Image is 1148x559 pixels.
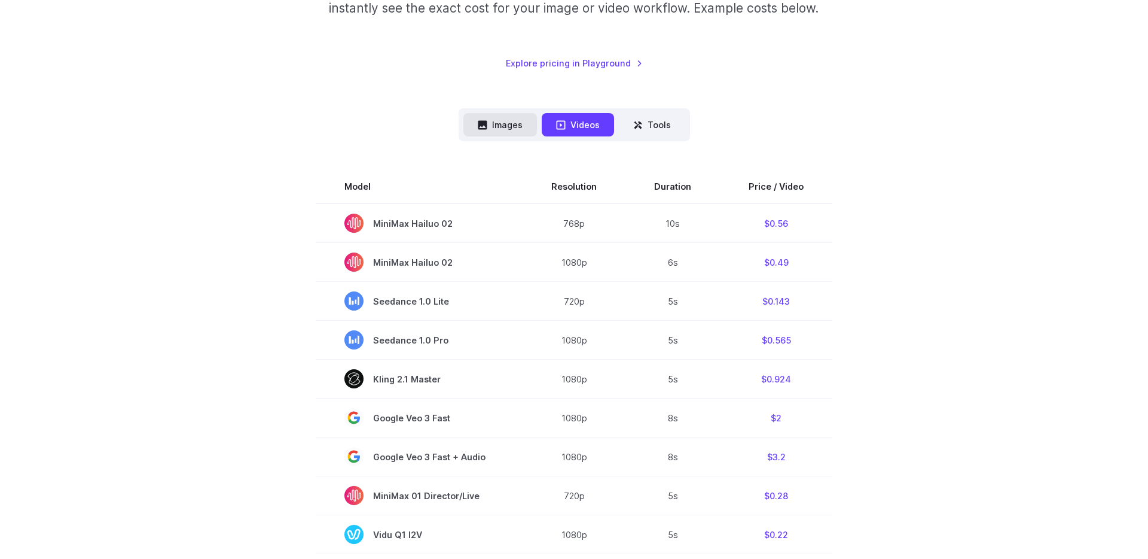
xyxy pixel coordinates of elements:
[523,438,625,476] td: 1080p
[720,321,832,360] td: $0.565
[463,113,537,136] button: Images
[720,203,832,243] td: $0.56
[506,56,643,70] a: Explore pricing in Playground
[523,476,625,515] td: 720p
[344,253,494,272] span: MiniMax Hailuo 02
[625,438,720,476] td: 8s
[625,170,720,203] th: Duration
[344,525,494,544] span: Vidu Q1 I2V
[523,360,625,399] td: 1080p
[625,360,720,399] td: 5s
[720,170,832,203] th: Price / Video
[523,282,625,321] td: 720p
[542,113,614,136] button: Videos
[344,291,494,311] span: Seedance 1.0 Lite
[625,243,720,282] td: 6s
[720,360,832,399] td: $0.924
[720,515,832,554] td: $0.22
[523,515,625,554] td: 1080p
[523,321,625,360] td: 1080p
[625,515,720,554] td: 5s
[720,438,832,476] td: $3.2
[523,170,625,203] th: Resolution
[344,447,494,466] span: Google Veo 3 Fast + Audio
[720,476,832,515] td: $0.28
[523,243,625,282] td: 1080p
[523,399,625,438] td: 1080p
[316,170,523,203] th: Model
[344,369,494,388] span: Kling 2.1 Master
[619,113,685,136] button: Tools
[344,408,494,427] span: Google Veo 3 Fast
[523,203,625,243] td: 768p
[344,214,494,233] span: MiniMax Hailuo 02
[720,399,832,438] td: $2
[344,486,494,505] span: MiniMax 01 Director/Live
[344,330,494,350] span: Seedance 1.0 Pro
[720,282,832,321] td: $0.143
[720,243,832,282] td: $0.49
[625,399,720,438] td: 8s
[625,282,720,321] td: 5s
[625,321,720,360] td: 5s
[625,203,720,243] td: 10s
[625,476,720,515] td: 5s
